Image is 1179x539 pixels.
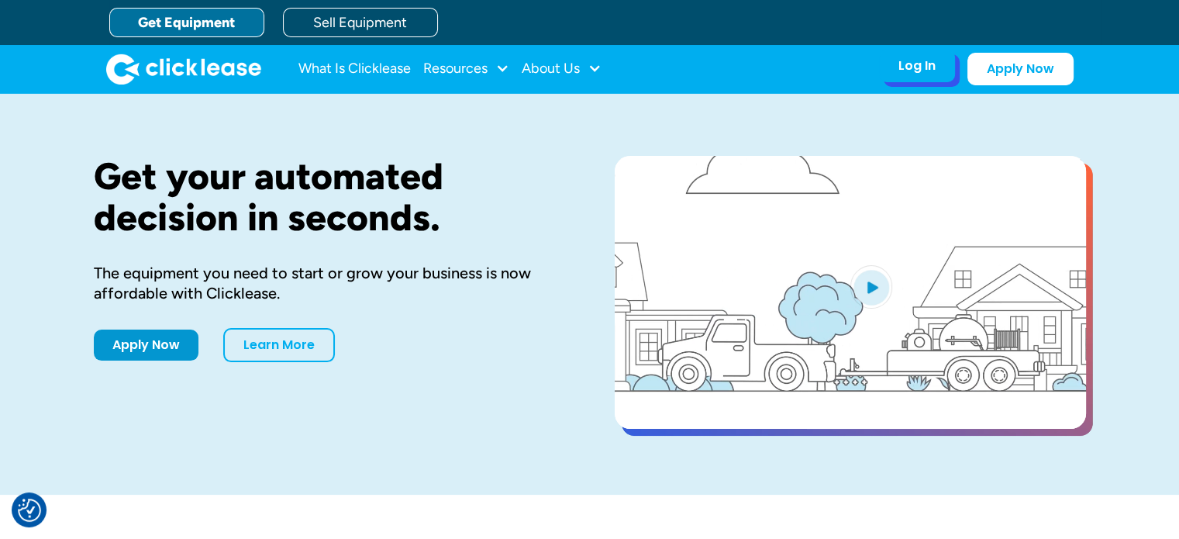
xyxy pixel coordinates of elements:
[223,328,335,362] a: Learn More
[898,58,936,74] div: Log In
[109,8,264,37] a: Get Equipment
[283,8,438,37] a: Sell Equipment
[615,156,1086,429] a: open lightbox
[18,499,41,522] button: Consent Preferences
[106,54,261,85] a: home
[18,499,41,522] img: Revisit consent button
[967,53,1074,85] a: Apply Now
[94,330,198,361] a: Apply Now
[94,263,565,303] div: The equipment you need to start or grow your business is now affordable with Clicklease.
[106,54,261,85] img: Clicklease logo
[298,54,411,85] a: What Is Clicklease
[522,54,602,85] div: About Us
[850,265,892,309] img: Blue play button logo on a light blue circular background
[423,54,509,85] div: Resources
[94,156,565,238] h1: Get your automated decision in seconds.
